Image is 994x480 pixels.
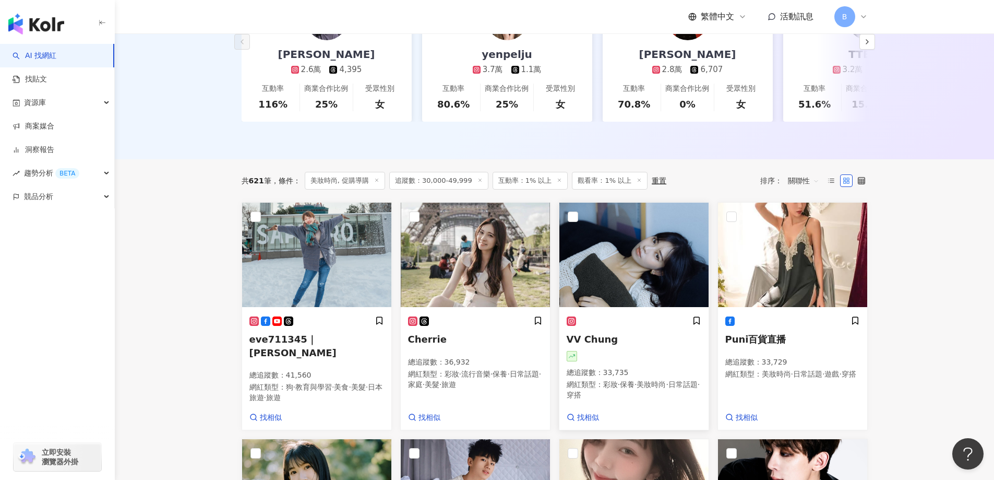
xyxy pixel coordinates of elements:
[662,64,682,75] div: 2.8萬
[442,84,464,94] div: 互動率
[718,203,867,307] img: KOL Avatar
[618,380,620,389] span: ·
[839,370,841,378] span: ·
[408,357,543,368] p: 總追蹤數 ： 36,932
[725,334,786,345] span: Puni百貨直播
[603,18,773,122] a: [PERSON_NAME]2.8萬6,707互動率70.8%商業合作比例0%受眾性別女
[736,98,746,111] div: 女
[798,98,831,111] div: 51.6%
[760,172,825,189] div: 排序：
[17,449,37,465] img: chrome extension
[437,98,470,111] div: 80.6%
[408,369,543,390] p: 網紅類型 ：
[42,448,78,466] span: 立即安裝 瀏覽器外掛
[268,47,386,62] div: [PERSON_NAME]
[286,383,293,391] span: 狗
[13,121,54,132] a: 商案媒合
[266,393,281,402] span: 旅遊
[736,413,758,423] span: 找相似
[55,168,79,179] div: BETA
[556,98,565,111] div: 女
[332,383,334,391] span: ·
[349,383,351,391] span: ·
[567,368,701,378] p: 總追蹤數 ： 33,735
[490,370,493,378] span: ·
[725,357,860,368] p: 總追蹤數 ： 33,729
[408,413,440,423] a: 找相似
[271,177,301,185] span: 條件 ：
[422,18,592,122] a: yenpelju3.7萬1.1萬互動率80.6%商業合作比例25%受眾性別女
[24,185,53,208] span: 競品分析
[668,380,698,389] span: 日常話題
[461,370,490,378] span: 流行音樂
[637,380,666,389] span: 美妝時尚
[375,98,385,111] div: 女
[842,370,856,378] span: 穿搭
[634,380,637,389] span: ·
[459,370,461,378] span: ·
[408,380,423,389] span: 家庭
[559,203,709,307] img: KOL Avatar
[423,380,425,389] span: ·
[618,98,650,111] div: 70.8%
[305,172,385,190] span: 美妝時尚, 促購導購
[725,413,758,423] a: 找相似
[546,84,575,94] div: 受眾性別
[13,170,20,177] span: rise
[13,145,54,155] a: 洞察報告
[258,98,288,111] div: 116%
[425,380,439,389] span: 美髮
[603,380,618,389] span: 彩妝
[679,98,696,111] div: 0%
[572,172,648,190] span: 觀看率：1% 以上
[577,413,599,423] span: 找相似
[521,64,542,75] div: 1.1萬
[788,172,819,189] span: 關聯性
[441,380,456,389] span: 旅遊
[351,383,366,391] span: 美髮
[843,64,863,75] div: 3.2萬
[315,98,338,111] div: 25%
[249,383,383,402] span: 日本旅遊
[365,84,394,94] div: 受眾性別
[445,370,459,378] span: 彩妝
[242,177,271,185] div: 共 筆
[418,413,440,423] span: 找相似
[791,370,793,378] span: ·
[13,51,56,61] a: searchAI 找網紅
[293,383,295,391] span: ·
[507,370,509,378] span: ·
[629,47,747,62] div: [PERSON_NAME]
[725,369,860,380] p: 網紅類型 ：
[700,64,723,75] div: 6,707
[242,18,412,122] a: [PERSON_NAME]2.6萬4,395互動率116%商業合作比例25%受眾性別女
[762,370,791,378] span: 美妝時尚
[567,334,618,345] span: VV Chung
[824,370,839,378] span: 遊戲
[400,202,550,431] a: KOL AvatarCherrie總追蹤數：36,932網紅類型：彩妝·流行音樂·保養·日常話題·家庭·美髮·旅遊找相似
[852,98,884,111] div: 15.8%
[652,177,666,185] div: 重置
[838,47,898,62] div: TTENG
[13,74,47,85] a: 找貼文
[366,383,368,391] span: ·
[14,443,101,471] a: chrome extension立即安裝 瀏覽器外掛
[780,11,813,21] span: 活動訊息
[389,172,488,190] span: 追蹤數：30,000-49,999
[793,370,822,378] span: 日常話題
[408,334,447,345] span: Cherrie
[567,380,701,400] p: 網紅類型 ：
[842,11,847,22] span: B
[493,172,568,190] span: 互動率：1% 以上
[339,64,362,75] div: 4,395
[567,413,599,423] a: 找相似
[952,438,984,470] iframe: Help Scout Beacon - Open
[701,11,734,22] span: 繁體中文
[242,203,391,307] img: KOL Avatar
[8,14,64,34] img: logo
[334,383,349,391] span: 美食
[666,380,668,389] span: ·
[249,334,337,358] span: eve711345｜[PERSON_NAME]
[242,202,392,431] a: KOL Avatareve711345｜[PERSON_NAME]總追蹤數：41,560網紅類型：狗·教育與學習·美食·美髮·日本旅遊·旅遊找相似
[510,370,539,378] span: 日常話題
